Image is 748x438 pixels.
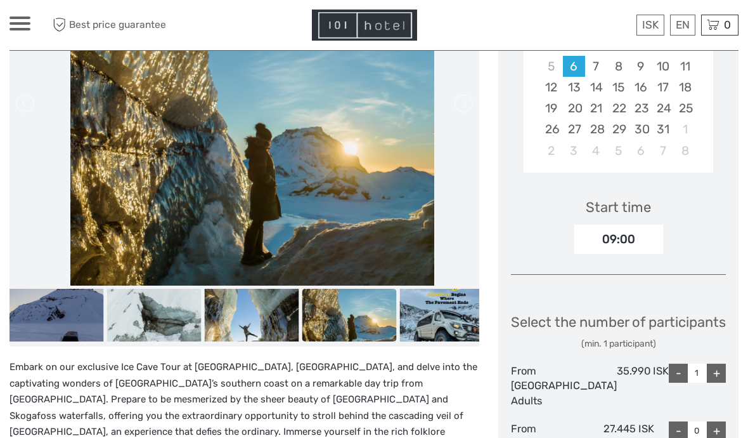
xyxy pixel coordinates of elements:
[540,140,562,161] div: Choose Sunday, November 2nd, 2025
[146,20,161,35] button: Open LiveChat chat widget
[511,338,726,350] div: (min. 1 participant)
[670,15,695,36] div: EN
[674,77,696,98] div: Choose Saturday, October 18th, 2025
[629,119,652,140] div: Choose Thursday, October 30th, 2025
[563,56,585,77] div: Choose Monday, October 6th, 2025
[10,289,104,342] img: 5aa7c40b44774a29bfeef193a0e4cf92_slider_thumbnail.png
[585,119,607,140] div: Choose Tuesday, October 28th, 2025
[607,56,629,77] div: Choose Wednesday, October 8th, 2025
[563,140,585,161] div: Choose Monday, November 3rd, 2025
[563,98,585,119] div: Choose Monday, October 20th, 2025
[540,119,562,140] div: Choose Sunday, October 26th, 2025
[652,140,674,161] div: Choose Friday, November 7th, 2025
[674,119,696,140] div: Choose Saturday, November 1st, 2025
[540,56,562,77] div: Not available Sunday, October 5th, 2025
[540,77,562,98] div: Choose Sunday, October 12th, 2025
[642,18,659,31] span: ISK
[674,140,696,161] div: Choose Saturday, November 8th, 2025
[585,98,607,119] div: Choose Tuesday, October 21st, 2025
[563,77,585,98] div: Choose Monday, October 13th, 2025
[49,15,192,36] span: Best price guarantee
[302,289,397,342] img: 50131844b04c4ebfbff5a6af19b36a5f_slider_thumbnail.png
[511,312,726,350] div: Select the number of participants
[585,56,607,77] div: Choose Tuesday, October 7th, 2025
[18,22,143,32] p: We're away right now. Please check back later!
[585,140,607,161] div: Choose Tuesday, November 4th, 2025
[674,56,696,77] div: Choose Saturday, October 11th, 2025
[629,77,652,98] div: Choose Thursday, October 16th, 2025
[585,77,607,98] div: Choose Tuesday, October 14th, 2025
[574,225,663,254] div: 09:00
[669,364,688,383] div: -
[527,35,709,161] div: month 2025-10
[629,56,652,77] div: Choose Thursday, October 9th, 2025
[107,289,202,342] img: 393d94136ce94958ae613f6e036cad8f_slider_thumbnail.png
[312,10,417,41] img: Hotel Information
[629,98,652,119] div: Choose Thursday, October 23rd, 2025
[607,77,629,98] div: Choose Wednesday, October 15th, 2025
[563,119,585,140] div: Choose Monday, October 27th, 2025
[540,98,562,119] div: Choose Sunday, October 19th, 2025
[400,289,494,342] img: a1c5721831984b3db42b7b0896479fbd_slider_thumbnail.png
[511,364,617,409] div: From [GEOGRAPHIC_DATA] Adults
[607,98,629,119] div: Choose Wednesday, October 22nd, 2025
[607,119,629,140] div: Choose Wednesday, October 29th, 2025
[652,56,674,77] div: Choose Friday, October 10th, 2025
[205,289,299,342] img: 89819f6ccfe541a9816e443a85b7b5a2_slider_thumbnail.png
[586,197,651,217] div: Start time
[607,140,629,161] div: Choose Wednesday, November 5th, 2025
[652,77,674,98] div: Choose Friday, October 17th, 2025
[722,18,733,31] span: 0
[707,364,726,383] div: +
[652,119,674,140] div: Choose Friday, October 31st, 2025
[629,140,652,161] div: Choose Thursday, November 6th, 2025
[617,364,669,409] div: 35.990 ISK
[652,98,674,119] div: Choose Friday, October 24th, 2025
[674,98,696,119] div: Choose Saturday, October 25th, 2025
